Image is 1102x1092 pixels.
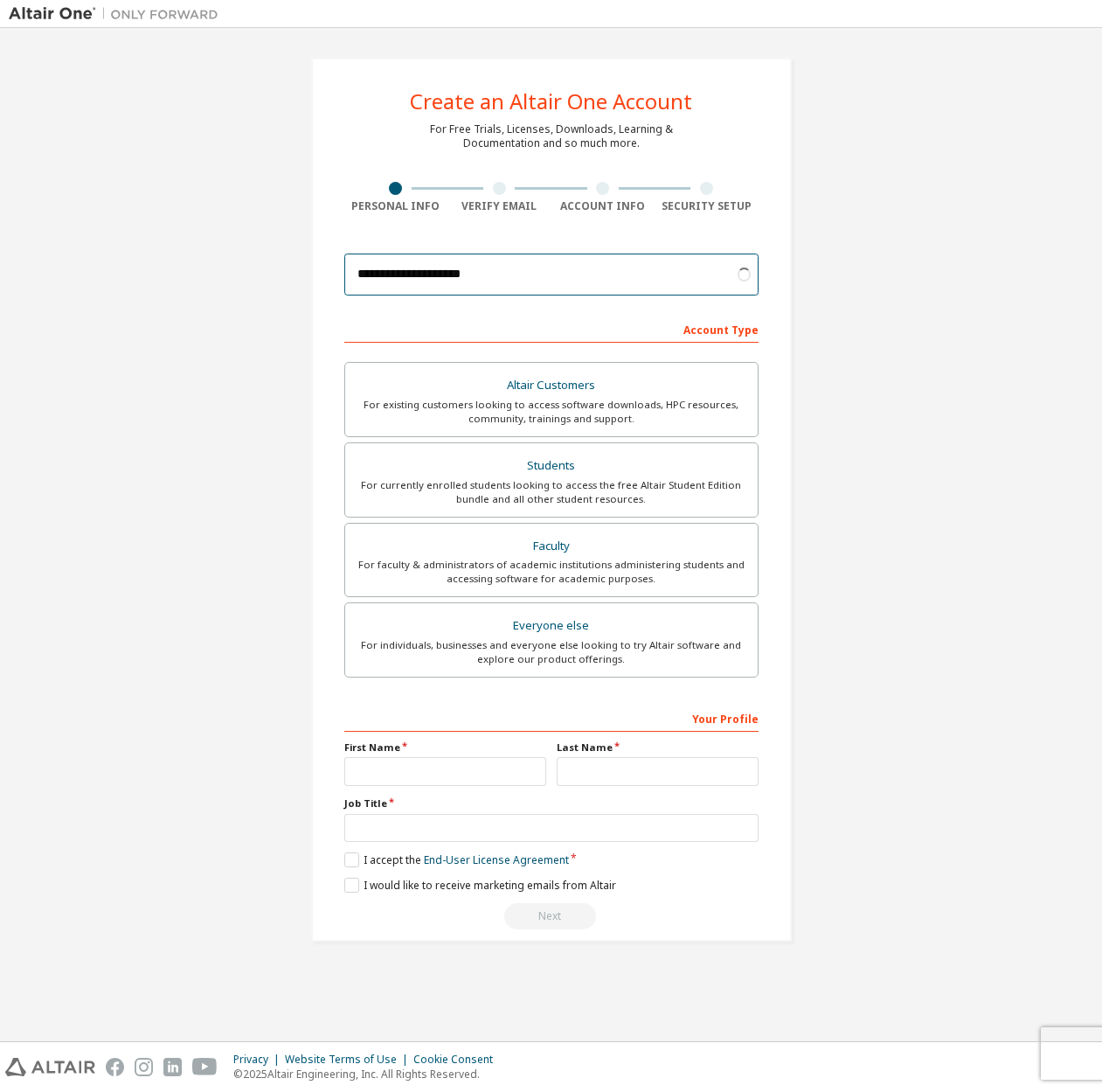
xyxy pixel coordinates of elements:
[192,1058,218,1076] img: youtube.svg
[356,373,747,398] div: Altair Customers
[413,1053,503,1067] div: Cookie Consent
[344,903,759,929] div: Please wait while checking email ...
[344,704,759,732] div: Your Profile
[285,1053,413,1067] div: Website Terms of Use
[551,199,655,213] div: Account Info
[106,1058,124,1076] img: facebook.svg
[356,454,747,478] div: Students
[356,558,747,586] div: For faculty & administrators of academic institutions administering students and accessing softwa...
[344,878,616,893] label: I would like to receive marketing emails from Altair
[9,5,227,23] img: Altair One
[344,852,569,867] label: I accept the
[356,534,747,559] div: Faculty
[233,1067,503,1082] p: © 2025 Altair Engineering, Inc. All Rights Reserved.
[344,796,759,810] label: Job Title
[430,122,673,150] div: For Free Trials, Licenses, Downloads, Learning & Documentation and so much more.
[344,315,759,343] div: Account Type
[655,199,759,213] div: Security Setup
[410,91,692,112] div: Create an Altair One Account
[5,1058,95,1076] img: altair_logo.svg
[424,852,569,867] a: End-User License Agreement
[447,199,551,213] div: Verify Email
[557,741,759,755] label: Last Name
[356,478,747,506] div: For currently enrolled students looking to access the free Altair Student Edition bundle and all ...
[344,199,448,213] div: Personal Info
[344,741,546,755] label: First Name
[356,398,747,426] div: For existing customers looking to access software downloads, HPC resources, community, trainings ...
[163,1058,182,1076] img: linkedin.svg
[356,614,747,638] div: Everyone else
[135,1058,153,1076] img: instagram.svg
[356,638,747,666] div: For individuals, businesses and everyone else looking to try Altair software and explore our prod...
[233,1053,285,1067] div: Privacy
